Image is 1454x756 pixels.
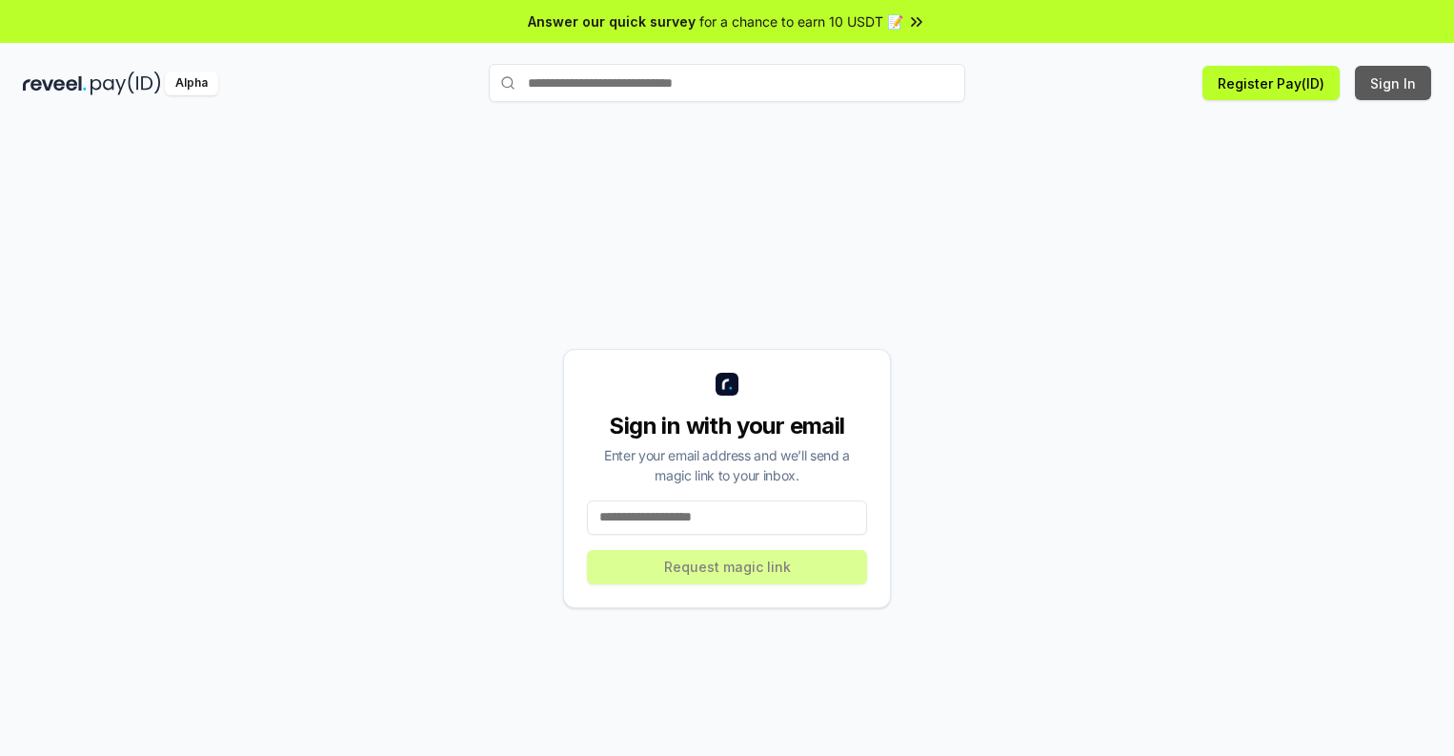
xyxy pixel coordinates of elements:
[716,373,738,396] img: logo_small
[165,72,218,95] div: Alpha
[1202,66,1340,100] button: Register Pay(ID)
[587,411,867,441] div: Sign in with your email
[23,72,87,95] img: reveel_dark
[91,72,161,95] img: pay_id
[699,11,903,31] span: for a chance to earn 10 USDT 📝
[587,445,867,485] div: Enter your email address and we’ll send a magic link to your inbox.
[1355,66,1431,100] button: Sign In
[528,11,696,31] span: Answer our quick survey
